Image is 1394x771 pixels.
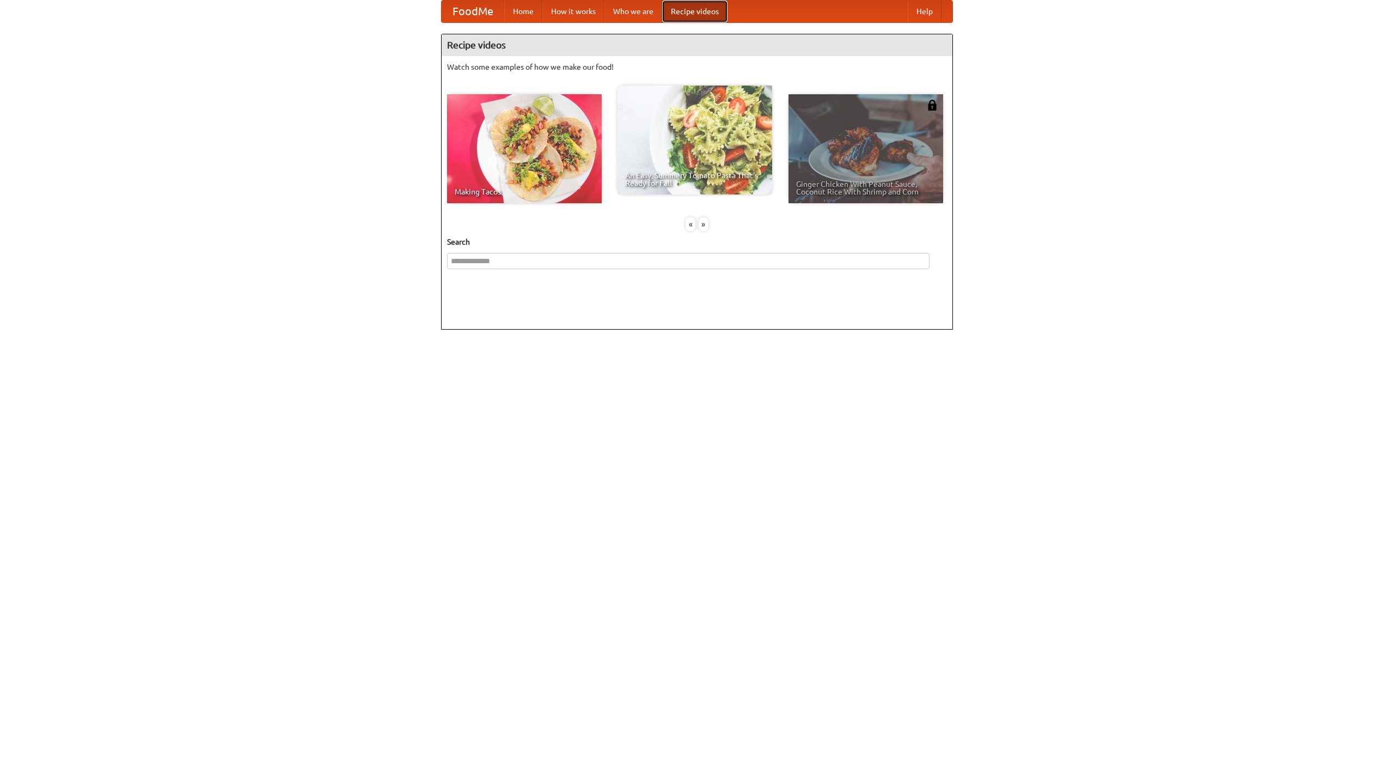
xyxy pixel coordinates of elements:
span: Making Tacos [455,188,594,196]
div: « [686,217,695,231]
a: Home [504,1,542,22]
a: FoodMe [442,1,504,22]
img: 483408.png [927,100,938,111]
span: An Easy, Summery Tomato Pasta That's Ready for Fall [625,172,765,187]
h4: Recipe videos [442,34,952,56]
a: How it works [542,1,604,22]
a: An Easy, Summery Tomato Pasta That's Ready for Fall [617,86,772,195]
a: Who we are [604,1,662,22]
a: Recipe videos [662,1,727,22]
p: Watch some examples of how we make our food! [447,62,947,72]
a: Making Tacos [447,94,602,203]
div: » [699,217,708,231]
a: Help [908,1,941,22]
h5: Search [447,236,947,247]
